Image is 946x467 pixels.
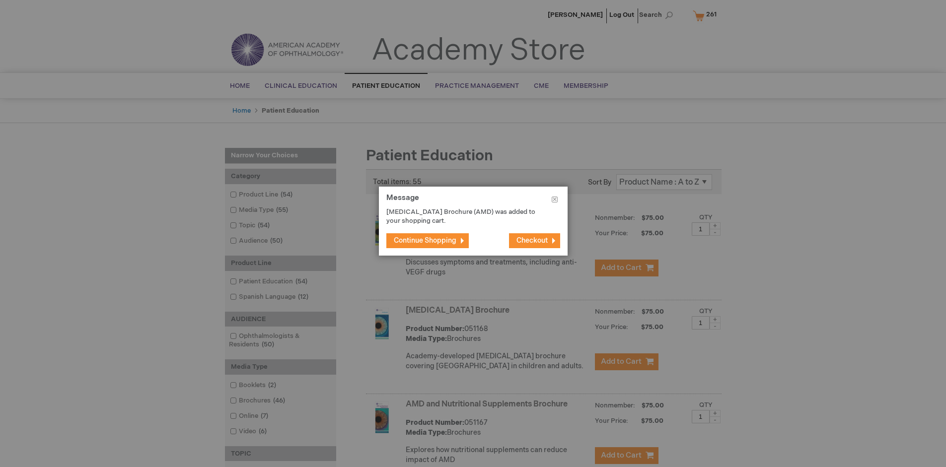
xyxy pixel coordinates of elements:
[516,236,548,245] span: Checkout
[394,236,456,245] span: Continue Shopping
[509,233,560,248] button: Checkout
[386,233,469,248] button: Continue Shopping
[386,207,545,226] p: [MEDICAL_DATA] Brochure (AMD) was added to your shopping cart.
[386,194,560,207] h1: Message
